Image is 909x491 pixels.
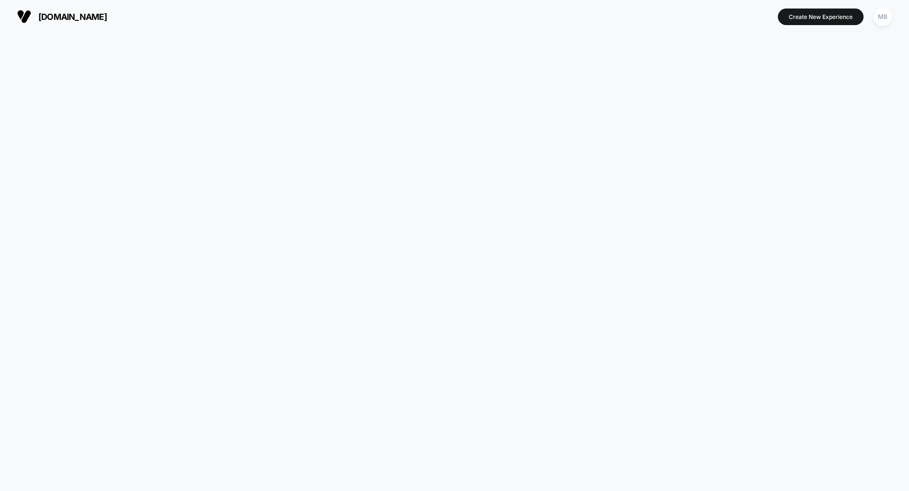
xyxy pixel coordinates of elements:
button: Create New Experience [778,9,864,25]
img: Visually logo [17,9,31,24]
div: MB [873,8,892,26]
button: MB [871,7,895,27]
span: [DOMAIN_NAME] [38,12,107,22]
button: [DOMAIN_NAME] [14,9,110,24]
